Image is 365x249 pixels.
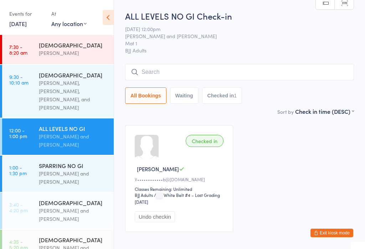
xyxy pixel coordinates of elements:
span: BJJ Adults [125,47,354,54]
a: 3:40 -4:20 pm[DEMOGRAPHIC_DATA][PERSON_NAME] and [PERSON_NAME] [2,193,114,229]
div: [PERSON_NAME] and [PERSON_NAME] [39,207,108,223]
div: Classes Remaining: Unlimited [135,186,226,192]
div: SPARRING NO GI [39,162,108,169]
a: 12:00 -1:00 pmALL LEVELS NO GI[PERSON_NAME] and [PERSON_NAME] [2,118,114,155]
div: [DEMOGRAPHIC_DATA] [39,41,108,49]
span: [DATE] 12:00pm [125,25,343,32]
span: Mat 1 [125,40,343,47]
div: [DEMOGRAPHIC_DATA] [39,71,108,79]
div: Check in time (DESC) [295,107,354,115]
label: Sort by [277,108,294,115]
div: Any location [51,20,87,27]
a: 1:00 -1:30 pmSPARRING NO GI[PERSON_NAME] and [PERSON_NAME] [2,156,114,192]
time: 9:30 - 10:10 am [9,74,29,85]
a: [DATE] [9,20,27,27]
time: 7:30 - 8:20 am [9,44,27,55]
div: BJJ Adults [135,192,153,198]
button: All Bookings [125,87,166,104]
time: 3:40 - 4:20 pm [9,202,28,213]
div: ALL LEVELS NO GI [39,124,108,132]
div: 1 [234,93,237,98]
div: [DEMOGRAPHIC_DATA] [39,236,108,244]
button: Undo checkin [135,211,175,222]
h2: ALL LEVELS NO GI Check-in [125,10,354,22]
div: V••••••••••••b@[DOMAIN_NAME] [135,176,226,182]
button: Checked in1 [202,87,242,104]
button: Waiting [170,87,199,104]
div: Checked in [186,135,223,147]
div: At [51,8,87,20]
input: Search [125,64,354,80]
div: [PERSON_NAME] [39,49,108,57]
div: [PERSON_NAME], [PERSON_NAME], [PERSON_NAME], and [PERSON_NAME] [39,79,108,112]
a: 9:30 -10:10 am[DEMOGRAPHIC_DATA][PERSON_NAME], [PERSON_NAME], [PERSON_NAME], and [PERSON_NAME] [2,65,114,118]
span: [PERSON_NAME] and [PERSON_NAME] [125,32,343,40]
button: Exit kiosk mode [310,229,353,237]
span: / White Belt #4 – Last Grading [DATE] [135,192,220,205]
a: 7:30 -8:20 am[DEMOGRAPHIC_DATA][PERSON_NAME] [2,35,114,64]
time: 1:00 - 1:30 pm [9,164,27,176]
div: [PERSON_NAME] and [PERSON_NAME] [39,169,108,186]
div: [DEMOGRAPHIC_DATA] [39,199,108,207]
time: 12:00 - 1:00 pm [9,127,27,139]
div: Events for [9,8,44,20]
div: [PERSON_NAME] and [PERSON_NAME] [39,132,108,149]
span: [PERSON_NAME] [137,165,179,173]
